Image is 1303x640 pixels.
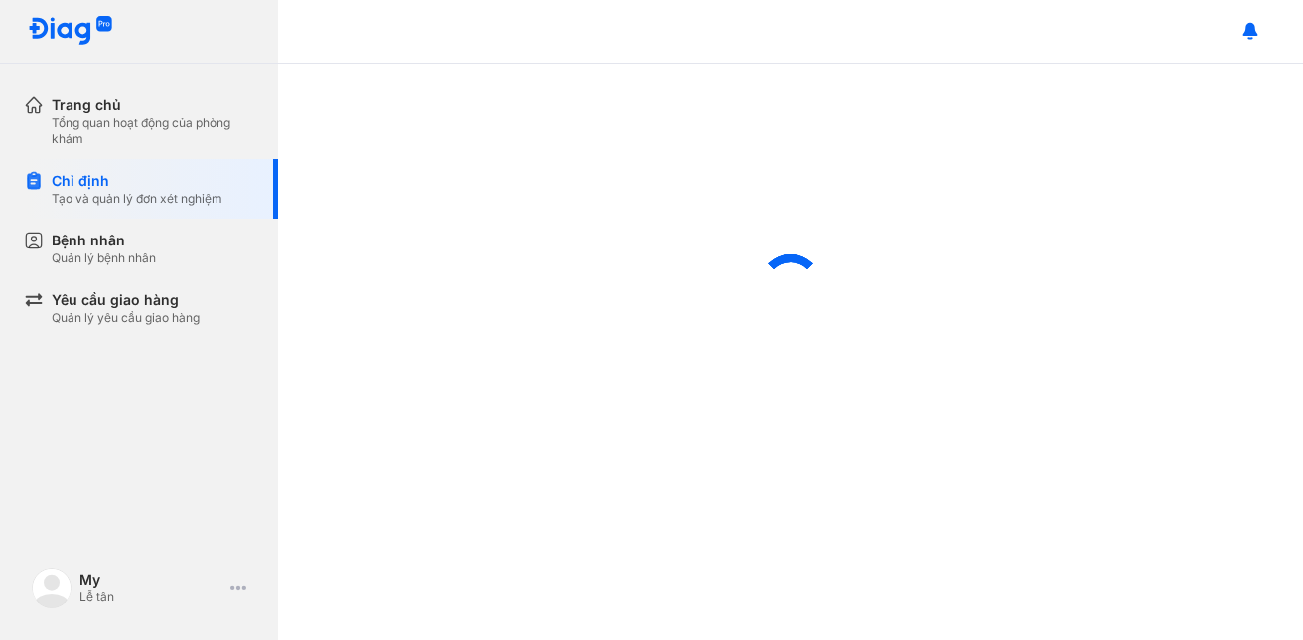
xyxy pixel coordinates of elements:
img: logo [28,16,113,47]
div: Chỉ định [52,171,222,191]
img: logo [32,568,72,608]
div: Yêu cầu giao hàng [52,290,200,310]
div: Trang chủ [52,95,254,115]
div: Tạo và quản lý đơn xét nghiệm [52,191,222,207]
div: Quản lý bệnh nhân [52,250,156,266]
div: Lễ tân [79,589,222,605]
div: Quản lý yêu cầu giao hàng [52,310,200,326]
div: Tổng quan hoạt động của phòng khám [52,115,254,147]
div: My [79,571,222,589]
div: Bệnh nhân [52,231,156,250]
